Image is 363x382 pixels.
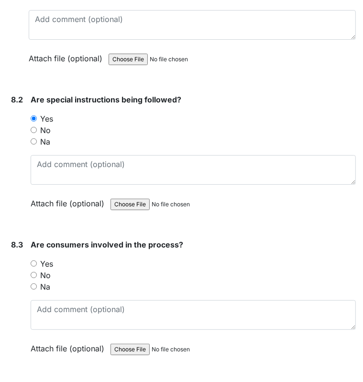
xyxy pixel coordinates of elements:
input: No [31,127,37,133]
label: Yes [40,258,53,270]
label: No [40,124,51,136]
span: Are special instructions being followed? [31,95,181,104]
label: Na [40,281,50,292]
label: Attach file (optional) [31,192,108,209]
input: No [31,272,37,278]
input: Yes [31,115,37,122]
label: Attach file (optional) [29,47,106,64]
label: 8.3 [11,239,23,250]
label: Na [40,136,50,147]
label: 8.2 [11,94,23,105]
label: No [40,270,51,281]
input: Yes [31,260,37,267]
input: Na [31,283,37,290]
span: Are consumers involved in the process? [31,240,183,249]
label: Attach file (optional) [31,337,108,354]
input: Na [31,138,37,145]
label: Yes [40,113,53,124]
